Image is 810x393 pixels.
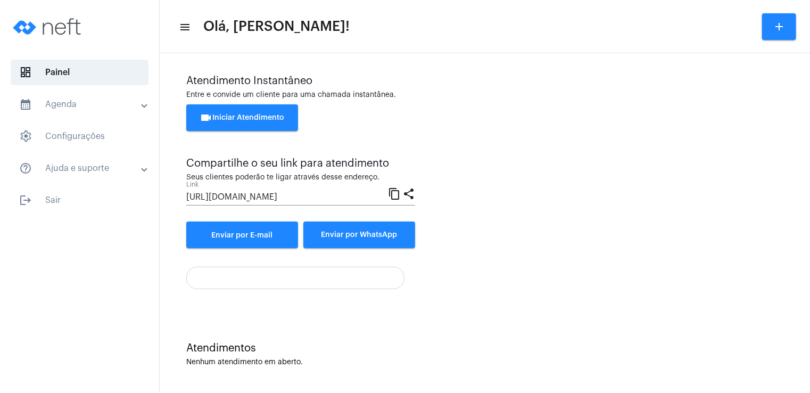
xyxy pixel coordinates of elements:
span: sidenav icon [19,130,32,143]
span: Painel [11,60,148,85]
mat-icon: share [402,187,415,200]
mat-icon: sidenav icon [179,21,189,34]
mat-expansion-panel-header: sidenav iconAjuda e suporte [6,155,159,181]
a: Enviar por E-mail [186,222,298,248]
span: Enviar por E-mail [212,232,273,239]
div: Nenhum atendimento em aberto. [186,358,783,366]
img: logo-neft-novo-2.png [9,5,88,48]
mat-panel-title: Ajuda e suporte [19,162,142,175]
mat-panel-title: Agenda [19,98,142,111]
span: Iniciar Atendimento [200,114,285,121]
mat-icon: sidenav icon [19,98,32,111]
div: Atendimento Instantâneo [186,75,783,87]
div: Atendimentos [186,342,783,354]
span: Sair [11,187,148,213]
mat-icon: sidenav icon [19,194,32,207]
span: Configurações [11,124,148,149]
mat-icon: videocam [200,111,213,124]
span: sidenav icon [19,66,32,79]
div: Entre e convide um cliente para uma chamada instantânea. [186,91,783,99]
mat-icon: sidenav icon [19,162,32,175]
div: Compartilhe o seu link para atendimento [186,158,415,169]
mat-expansion-panel-header: sidenav iconAgenda [6,92,159,117]
span: Olá, [PERSON_NAME]! [203,18,350,35]
button: Iniciar Atendimento [186,104,298,131]
div: Seus clientes poderão te ligar através desse endereço. [186,174,415,182]
mat-icon: content_copy [388,187,401,200]
span: Enviar por WhatsApp [321,231,398,239]
mat-icon: add [773,20,786,33]
button: Enviar por WhatsApp [303,222,415,248]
